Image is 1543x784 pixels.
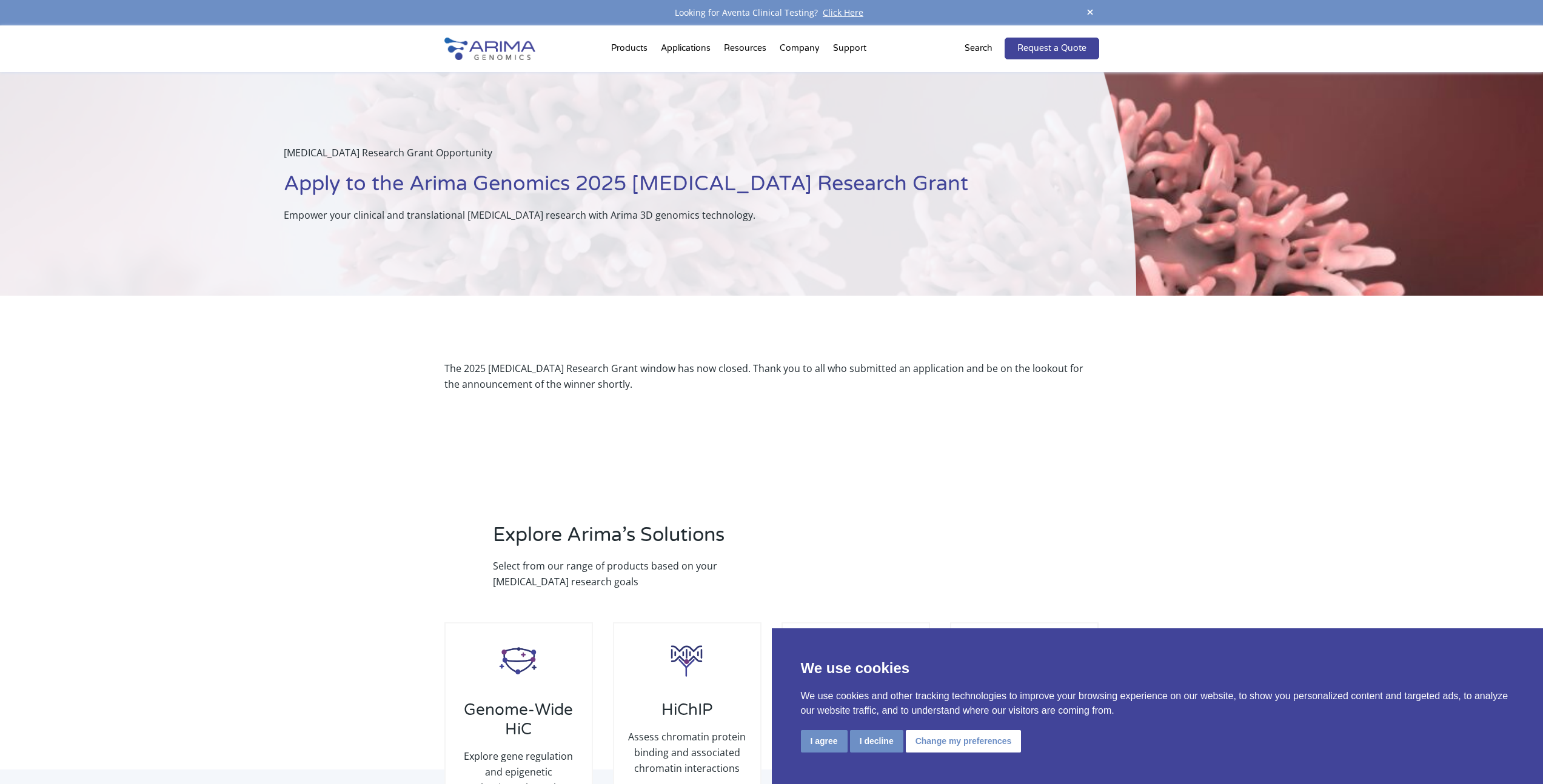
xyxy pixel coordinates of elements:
p: Search [965,41,992,56]
img: HiC_Icon_Arima-Genomics.png [494,636,543,684]
button: I agree [801,730,848,752]
p: Empower your clinical and translational [MEDICAL_DATA] research with Arima 3D genomics technology. [284,207,1075,223]
img: Arima-Genomics-logo [444,38,535,60]
div: The 2025 [MEDICAL_DATA] Research Grant window has now closed. Thank you to all who submitted an a... [444,360,1099,392]
p: We use cookies [801,657,1515,679]
h1: Apply to the Arima Genomics 2025 [MEDICAL_DATA] Research Grant [284,170,1075,207]
h3: Genome-Wide HiC [458,700,580,748]
div: Looking for Aventa Clinical Testing? [444,5,1099,21]
button: I decline [850,730,903,752]
a: Request a Quote [1005,38,1099,59]
p: [MEDICAL_DATA] Research Grant Opportunity [284,145,1075,170]
h3: HiChIP [626,700,749,729]
p: Select from our range of products based on your [MEDICAL_DATA] research goals [493,558,754,590]
button: Change my preferences [906,730,1022,752]
img: HiCHiP_Icon_Arima-Genomics.png [663,636,711,684]
p: We use cookies and other tracking technologies to improve your browsing experience on our website... [801,689,1515,718]
h2: Explore Arima’s Solutions [493,522,754,558]
a: Click Here [818,7,868,18]
p: Assess chromatin protein binding and associated chromatin interactions [626,729,749,776]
